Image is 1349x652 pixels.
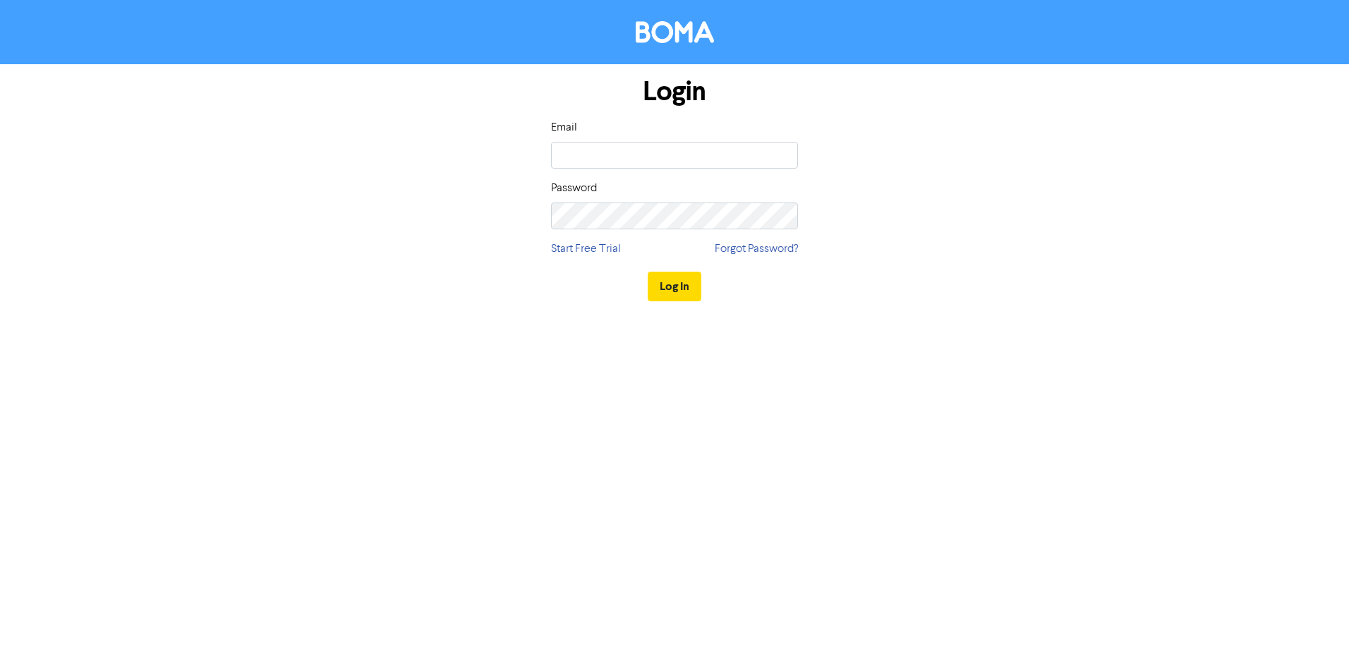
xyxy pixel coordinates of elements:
[715,241,798,258] a: Forgot Password?
[636,21,714,43] img: BOMA Logo
[551,180,597,197] label: Password
[648,272,701,301] button: Log In
[551,241,621,258] a: Start Free Trial
[551,76,798,108] h1: Login
[551,119,577,136] label: Email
